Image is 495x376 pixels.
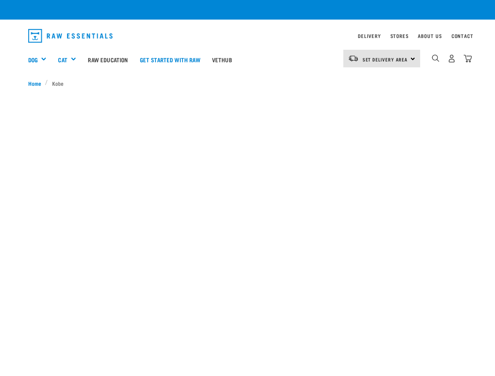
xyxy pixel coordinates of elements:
a: Delivery [358,34,381,37]
a: Home [28,79,45,87]
img: Raw Essentials Logo [28,29,113,43]
img: home-icon@2x.png [464,54,472,63]
nav: dropdown navigation [22,26,473,46]
img: user.png [448,54,456,63]
a: Vethub [206,44,238,75]
span: Set Delivery Area [363,58,408,61]
img: van-moving.png [348,55,359,62]
a: Dog [28,55,38,64]
a: Get started with Raw [134,44,206,75]
img: home-icon-1@2x.png [432,54,439,62]
a: Contact [451,34,473,37]
nav: breadcrumbs [28,79,467,87]
a: About Us [418,34,442,37]
a: Cat [58,55,67,64]
a: Raw Education [82,44,134,75]
a: Stores [390,34,409,37]
span: Home [28,79,41,87]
